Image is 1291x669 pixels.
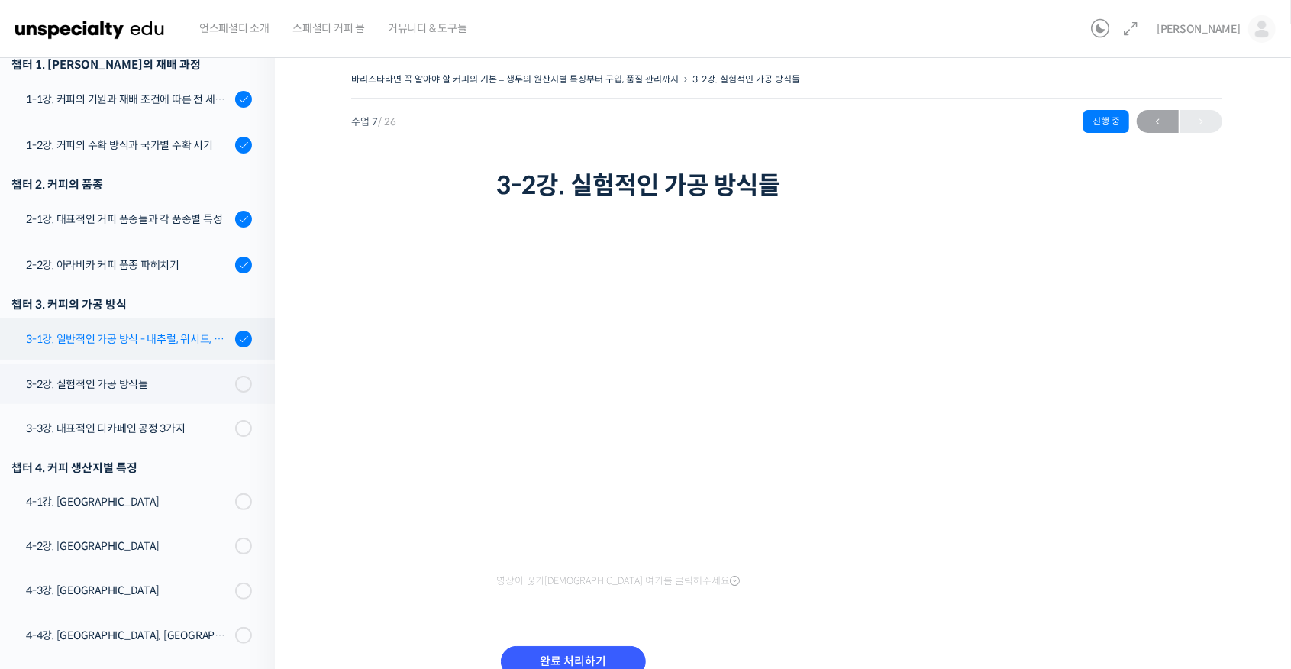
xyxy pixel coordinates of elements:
div: 4-2강. [GEOGRAPHIC_DATA] [26,538,231,554]
a: 홈 [5,484,101,522]
div: 4-3강. [GEOGRAPHIC_DATA] [26,582,231,599]
div: 4-1강. [GEOGRAPHIC_DATA] [26,493,231,510]
div: 2-1강. 대표적인 커피 품종들과 각 품종별 특성 [26,211,231,228]
div: 3-3강. 대표적인 디카페인 공정 3가지 [26,420,231,437]
a: 설정 [197,484,293,522]
a: 바리스타라면 꼭 알아야 할 커피의 기본 – 생두의 원산지별 특징부터 구입, 품질 관리까지 [351,73,679,85]
a: 대화 [101,484,197,522]
div: 챕터 2. 커피의 품종 [11,174,252,195]
a: ←이전 [1137,110,1179,133]
div: 2-2강. 아라비카 커피 품종 파헤치기 [26,257,231,273]
a: 3-2강. 실험적인 가공 방식들 [692,73,800,85]
span: 설정 [236,507,254,519]
span: / 26 [378,115,396,128]
span: [PERSON_NAME] [1157,22,1241,36]
span: 홈 [48,507,57,519]
div: 챕터 1. [PERSON_NAME]의 재배 과정 [11,54,252,75]
span: 대화 [140,508,158,520]
span: ← [1137,112,1179,132]
div: 1-2강. 커피의 수확 방식과 국가별 수확 시기 [26,137,231,154]
h1: 3-2강. 실험적인 가공 방식들 [497,171,1077,200]
div: 챕터 4. 커피 생산지별 특징 [11,457,252,478]
span: 수업 7 [351,117,396,127]
div: 진행 중 [1083,110,1129,133]
div: 챕터 3. 커피의 가공 방식 [11,294,252,315]
div: 3-2강. 실험적인 가공 방식들 [26,376,231,393]
div: 1-1강. 커피의 기원과 재배 조건에 따른 전 세계 산지의 분포 [26,91,231,108]
div: 4-4강. [GEOGRAPHIC_DATA], [GEOGRAPHIC_DATA] [26,627,231,644]
div: 3-1강. 일반적인 가공 방식 - 내추럴, 워시드, 허니 [26,331,231,347]
span: 영상이 끊기[DEMOGRAPHIC_DATA] 여기를 클릭해주세요 [497,575,741,587]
